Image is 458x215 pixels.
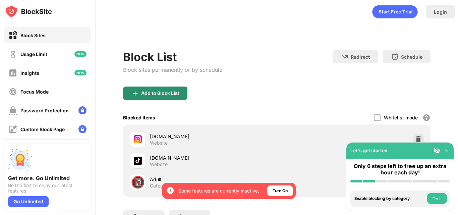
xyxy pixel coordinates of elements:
img: focus-off.svg [9,88,17,96]
div: Login [434,9,447,15]
div: Focus Mode [20,89,49,95]
div: Enable blocking by category [354,196,425,201]
div: Block List [123,50,222,64]
div: Block Sites [20,33,46,38]
div: Redirect [351,54,370,60]
div: 🔞 [131,175,145,189]
div: Be the first to enjoy our latest features [8,183,87,194]
div: Schedule [401,54,422,60]
div: Blocked Items [123,115,155,120]
div: Usage Limit [20,51,47,57]
div: Turn On [273,187,288,194]
button: Do it [427,193,447,204]
div: Get more. Go Unlimited [8,175,87,181]
div: Category [150,183,170,189]
img: favicons [134,135,142,143]
div: Website [150,161,168,167]
img: logo-blocksite.svg [5,5,52,18]
div: Add to Block List [141,91,179,96]
img: favicons [134,157,142,165]
img: block-on.svg [9,31,17,40]
img: eye-not-visible.svg [434,147,440,154]
img: customize-block-page-off.svg [9,125,17,133]
img: time-usage-off.svg [9,50,17,58]
div: Whitelist mode [384,115,418,120]
div: Custom Block Page [20,126,65,132]
div: Adult [150,176,277,183]
div: Some features are currently inactive. [178,187,259,194]
div: Only 6 steps left to free up an extra hour each day! [350,163,450,176]
div: Let's get started [350,148,388,153]
div: Insights [20,70,39,76]
div: Password Protection [20,108,69,113]
div: [DOMAIN_NAME] [150,133,277,140]
div: animation [372,5,418,18]
img: omni-setup-toggle.svg [443,147,450,154]
img: insights-off.svg [9,69,17,77]
div: [DOMAIN_NAME] [150,154,277,161]
img: error-circle-white.svg [166,186,174,195]
div: Website [150,140,168,146]
div: Go Unlimited [8,196,49,207]
img: new-icon.svg [74,70,87,75]
img: password-protection-off.svg [9,106,17,115]
img: new-icon.svg [74,51,87,57]
img: lock-menu.svg [78,106,87,114]
img: push-unlimited.svg [8,148,32,172]
img: lock-menu.svg [78,125,87,133]
div: Block sites permanently or by schedule [123,66,222,73]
